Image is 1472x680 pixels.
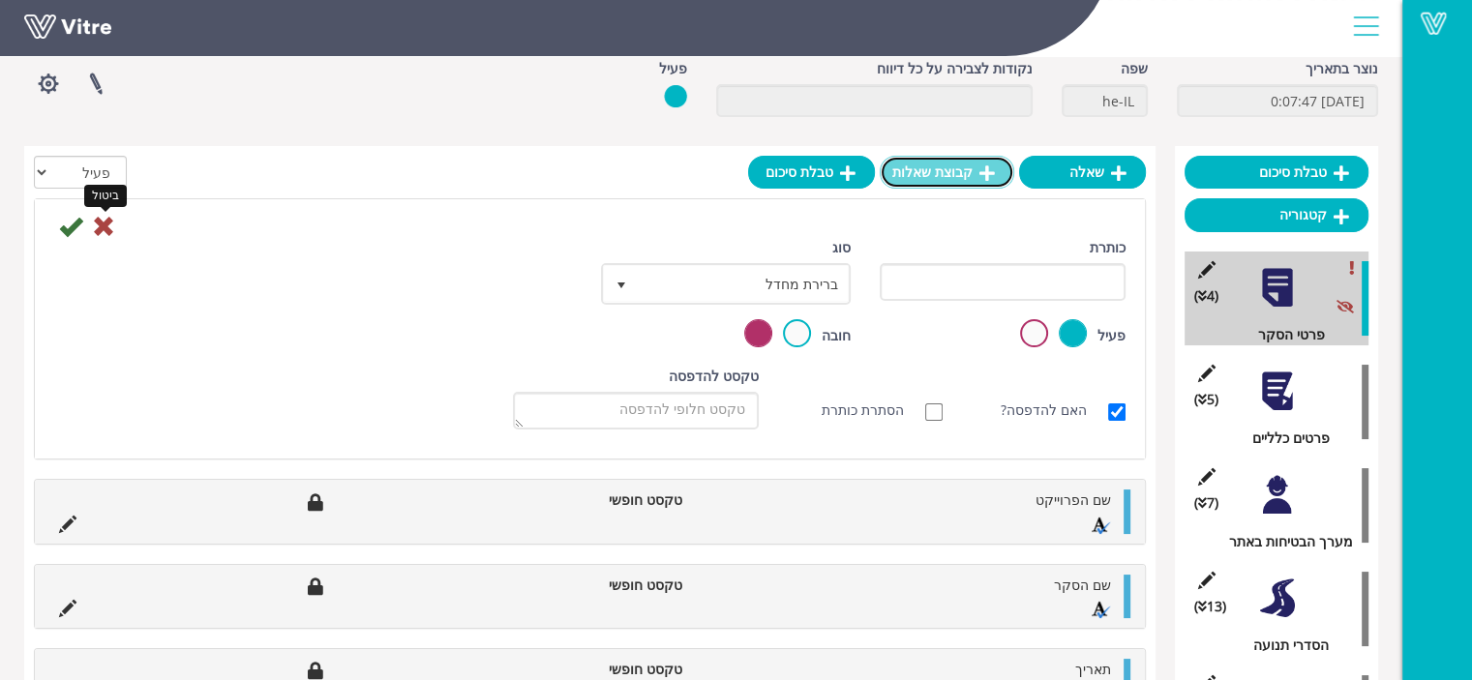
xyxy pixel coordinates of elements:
label: סוג [832,237,851,258]
label: שפה [1121,58,1148,79]
label: נוצר בתאריך [1306,58,1378,79]
span: (13 ) [1194,596,1226,617]
span: תאריך [1075,660,1111,678]
label: טקסט להדפסה [669,366,759,387]
li: טקסט חופשי [531,489,692,511]
span: (7 ) [1194,492,1218,514]
span: שם הפרוייקט [1036,490,1111,509]
div: הסדרי תנועה [1199,635,1368,656]
label: נקודות לצבירה על כל דיווח [877,58,1033,79]
a: טבלת סיכום [748,156,875,189]
li: טקסט חופשי [531,575,692,596]
label: האם להדפסה? [1001,399,1106,421]
label: פעיל [659,58,687,79]
input: האם להדפסה? [1108,403,1126,421]
input: הסתרת כותרת [925,403,943,421]
a: קבוצת שאלות [880,156,1014,189]
span: select [604,266,639,301]
span: (5 ) [1194,389,1218,410]
label: פעיל [1097,325,1126,346]
a: שאלה [1019,156,1146,189]
li: טקסט חופשי [531,659,692,680]
div: פרטי הסקר [1199,324,1368,345]
label: כותרת [1090,237,1126,258]
span: שם הסקר [1054,576,1111,594]
label: הסתרת כותרת [822,399,923,421]
a: טבלת סיכום [1185,156,1368,189]
label: חובה [822,325,851,346]
img: yes [664,84,687,108]
span: ברירת מחדל [638,266,849,301]
div: ביטול [84,185,127,207]
span: (4 ) [1194,285,1218,307]
div: פרטים כלליים [1199,428,1368,449]
a: קטגוריה [1185,198,1368,231]
div: מערך הבטיחות באתר [1199,531,1368,552]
